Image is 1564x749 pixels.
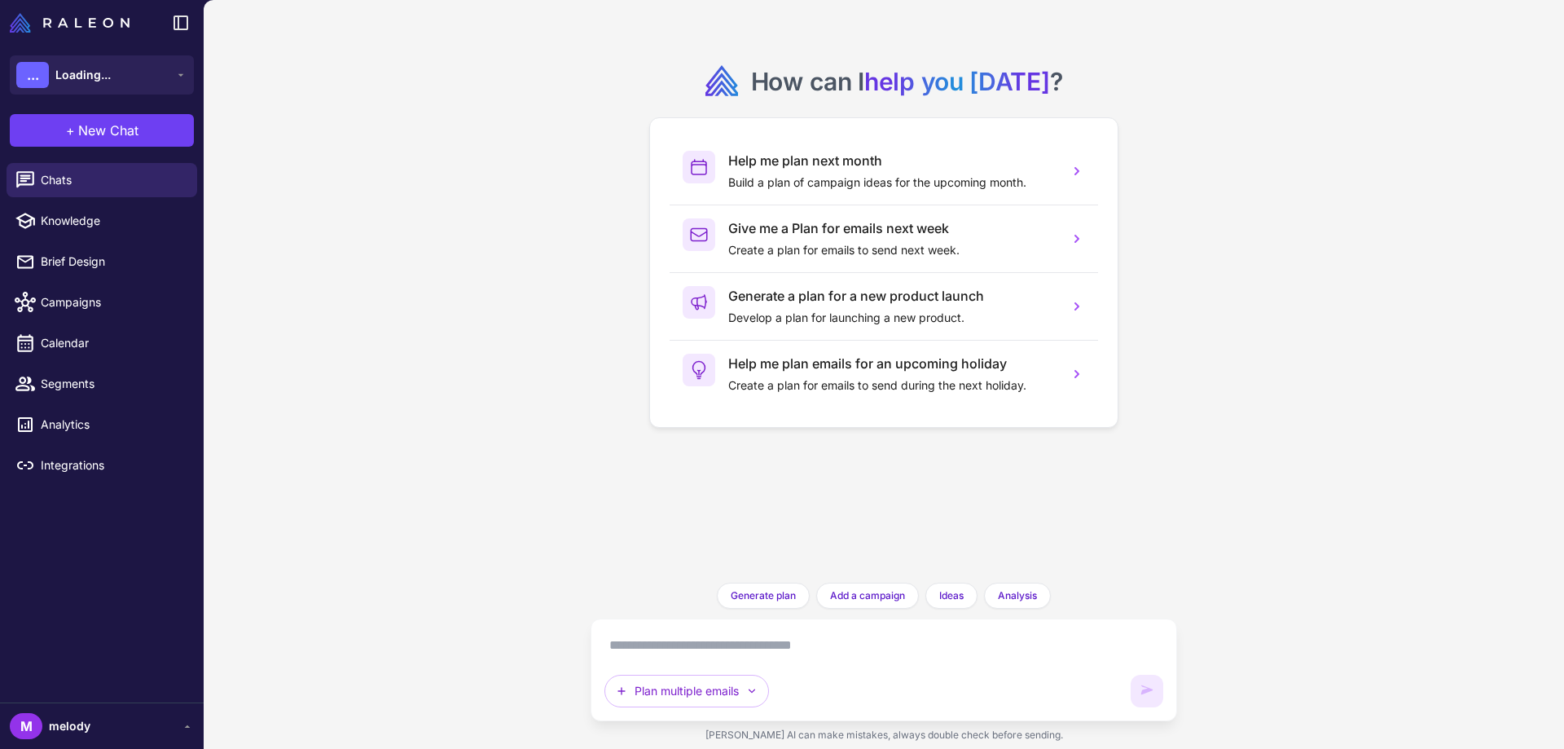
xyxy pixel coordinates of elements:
[984,583,1051,609] button: Analysis
[41,375,184,393] span: Segments
[10,114,194,147] button: +New Chat
[10,55,194,95] button: ...Loading...
[41,334,184,352] span: Calendar
[864,67,1050,96] span: help you [DATE]
[728,286,1056,306] h3: Generate a plan for a new product launch
[604,675,769,707] button: Plan multiple emails
[830,588,905,603] span: Add a campaign
[7,245,197,279] a: Brief Design
[10,13,130,33] img: Raleon Logo
[998,588,1037,603] span: Analysis
[49,717,90,735] span: melody
[728,174,1056,192] p: Build a plan of campaign ideas for the upcoming month.
[41,171,184,189] span: Chats
[751,65,1063,98] h2: How can I ?
[41,416,184,434] span: Analytics
[41,253,184,271] span: Brief Design
[7,448,197,482] a: Integrations
[728,354,1056,373] h3: Help me plan emails for an upcoming holiday
[7,204,197,238] a: Knowledge
[55,66,111,84] span: Loading...
[939,588,964,603] span: Ideas
[816,583,919,609] button: Add a campaign
[728,377,1056,394] p: Create a plan for emails to send during the next holiday.
[41,456,184,474] span: Integrations
[10,713,42,739] div: M
[728,218,1056,238] h3: Give me a Plan for emails next week
[7,326,197,360] a: Calendar
[10,13,136,33] a: Raleon Logo
[7,163,197,197] a: Chats
[78,121,138,140] span: New Chat
[728,309,1056,327] p: Develop a plan for launching a new product.
[41,212,184,230] span: Knowledge
[7,408,197,442] a: Analytics
[731,588,796,603] span: Generate plan
[66,121,75,140] span: +
[728,151,1056,170] h3: Help me plan next month
[41,293,184,311] span: Campaigns
[728,241,1056,259] p: Create a plan for emails to send next week.
[7,367,197,401] a: Segments
[16,62,49,88] div: ...
[717,583,810,609] button: Generate plan
[7,285,197,319] a: Campaigns
[591,721,1177,749] div: [PERSON_NAME] AI can make mistakes, always double check before sending.
[925,583,977,609] button: Ideas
